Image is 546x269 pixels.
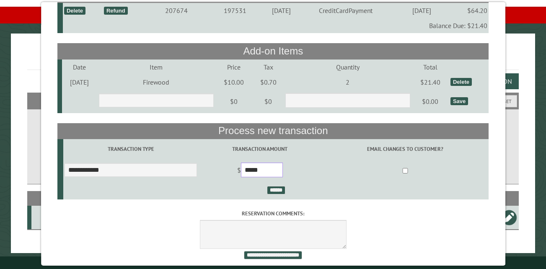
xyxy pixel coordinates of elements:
[62,18,489,33] td: Balance Due: $21.40
[200,145,320,153] label: Transaction Amount
[253,59,284,75] td: Tax
[57,210,489,217] label: Reservation comments:
[392,3,451,18] td: [DATE]
[284,75,411,90] td: 2
[65,145,197,153] label: Transaction Type
[215,75,253,90] td: $10.00
[450,78,472,86] div: Delete
[62,75,97,90] td: [DATE]
[411,75,449,90] td: $21.40
[253,75,284,90] td: $0.70
[299,3,392,18] td: CreditCardPayment
[27,47,519,70] h1: Reservations
[264,3,299,18] td: [DATE]
[31,191,62,206] th: Site
[64,7,85,15] div: Delete
[215,59,253,75] td: Price
[253,90,284,113] td: $0
[411,59,449,75] td: Total
[97,75,215,90] td: Firewood
[146,3,206,18] td: 207674
[323,145,487,153] label: Email changes to customer?
[57,43,489,59] th: Add-on Items
[27,93,519,109] h2: Filters
[215,90,253,113] td: $0
[206,3,264,18] td: 197531
[284,59,411,75] td: Quantity
[62,59,97,75] td: Date
[104,7,128,15] div: Refund
[411,90,449,113] td: $0.00
[198,159,321,183] td: $
[97,59,215,75] td: Item
[35,213,60,222] div: D3
[451,3,489,18] td: $64.20
[450,97,468,105] div: Save
[57,123,489,139] th: Process new transaction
